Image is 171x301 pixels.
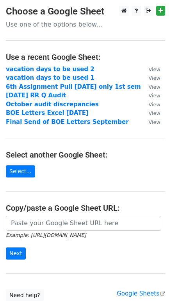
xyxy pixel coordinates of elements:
[6,109,89,116] a: BOE Letters Excel [DATE]
[6,66,94,73] a: vacation days to be used 2
[6,101,99,108] a: October audit discrepancies
[6,150,165,159] h4: Select another Google Sheet:
[6,74,94,81] a: vacation days to be used 1
[6,203,165,213] h4: Copy/paste a Google Sheet URL:
[6,118,129,125] a: Final Send of BOE Letters September
[6,165,35,177] a: Select...
[141,74,160,81] a: View
[149,84,160,90] small: View
[6,232,86,238] small: Example: [URL][DOMAIN_NAME]
[149,102,160,107] small: View
[6,247,26,260] input: Next
[6,216,161,231] input: Paste your Google Sheet URL here
[6,6,165,17] h3: Choose a Google Sheet
[141,66,160,73] a: View
[149,66,160,72] small: View
[141,118,160,125] a: View
[149,93,160,99] small: View
[141,101,160,108] a: View
[141,109,160,116] a: View
[141,92,160,99] a: View
[6,92,66,99] a: [DATE] RR Q Audit
[149,119,160,125] small: View
[6,83,141,90] a: 6th Assignment Pull [DATE] only 1st sem
[149,75,160,81] small: View
[117,290,165,297] a: Google Sheets
[6,52,165,62] h4: Use a recent Google Sheet:
[149,110,160,116] small: View
[141,83,160,90] a: View
[6,20,165,29] p: Use one of the options below...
